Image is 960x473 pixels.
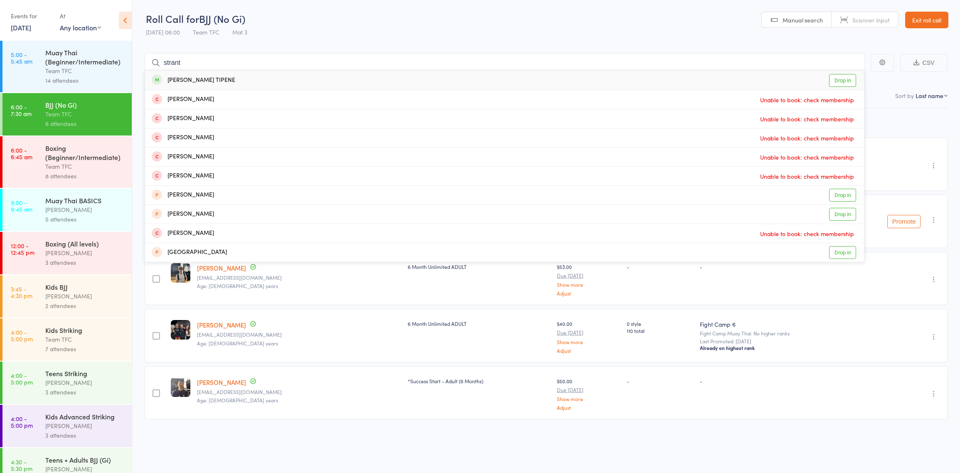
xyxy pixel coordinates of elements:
div: [PERSON_NAME] [152,114,214,123]
a: Show more [557,282,620,287]
a: 3:45 -4:30 pmKids BJJ[PERSON_NAME]2 attendees [2,275,132,318]
div: Teens + Adults BJJ (Gi) [45,455,125,464]
div: [PERSON_NAME] [45,248,125,258]
div: [PERSON_NAME] TIPENE [152,76,235,85]
a: Adjust [557,291,620,296]
div: 5 attendees [45,214,125,224]
div: Team TFC [45,335,125,344]
a: 4:00 -5:00 pmKids Advanced Striking[PERSON_NAME]3 attendees [2,405,132,447]
time: 3:45 - 4:30 pm [11,286,32,299]
div: 14 attendees [45,76,125,85]
img: image1742983905.png [171,320,190,340]
div: [PERSON_NAME] [152,95,214,104]
span: Unable to book: check membership [758,170,856,182]
a: [PERSON_NAME] [197,378,246,387]
div: $53.00 [557,263,620,296]
div: $50.00 [557,377,620,410]
time: 4:00 - 5:00 pm [11,329,33,342]
time: 4:00 - 5:00 pm [11,372,33,385]
div: - [627,377,693,384]
input: Search by name [145,53,864,72]
time: 6:00 - 6:45 am [11,147,32,160]
time: 6:00 - 7:30 am [11,103,32,117]
div: 6 Month Unlimited ADULT [408,263,550,270]
a: [PERSON_NAME] [197,320,246,329]
a: 6:00 -6:45 amBoxing (Beginner/Intermediate)Team TFC8 attendees [2,136,132,188]
div: Team TFC [45,109,125,119]
div: [PERSON_NAME] [45,421,125,431]
a: Drop in [829,246,856,259]
a: Drop in [829,189,856,202]
span: Manual search [783,16,823,24]
span: Team TFC [193,28,219,36]
div: 3 attendees [45,258,125,267]
div: Fight Camp 6 [700,320,844,328]
a: Exit roll call [905,12,948,28]
a: 4:00 -5:00 pmTeens Striking[PERSON_NAME]3 attendees [2,362,132,404]
div: [PERSON_NAME] [152,152,214,162]
img: image1724727461.png [171,377,190,397]
span: Unable to book: check membership [758,227,856,240]
small: Due [DATE] [557,330,620,335]
div: Muay Thai (Beginner/Intermediate) [45,48,125,66]
div: 6 Month Unlimited ADULT [408,320,550,327]
div: Teens Striking [45,369,125,378]
div: *Success Start - Adult (6 Months) [408,377,550,384]
span: [DATE] 06:00 [146,28,180,36]
div: [PERSON_NAME] [152,133,214,143]
div: [PERSON_NAME] [152,229,214,238]
div: 7 attendees [45,344,125,354]
span: 0 style [627,320,693,327]
img: image1742972868.png [171,263,190,283]
div: Team TFC [45,66,125,76]
div: Any location [60,23,101,32]
a: 9:00 -9:45 amMuay Thai BASICS[PERSON_NAME]5 attendees [2,189,132,231]
a: 6:00 -7:30 amBJJ (No Gi)Team TFC6 attendees [2,93,132,135]
div: $40.00 [557,320,620,353]
a: Adjust [557,348,620,353]
time: 5:00 - 5:45 am [11,51,32,64]
span: Roll Call for [146,12,199,25]
button: CSV [900,54,948,72]
div: - [700,263,844,270]
span: BJJ (No Gi) [199,12,245,25]
button: Promote [887,215,921,228]
div: BJJ (No Gi) [45,100,125,109]
small: Due [DATE] [557,387,620,393]
small: jackjohnoa6@outlook.com [197,275,401,281]
span: Unable to book: check membership [758,151,856,163]
div: [GEOGRAPHIC_DATA] [152,248,227,257]
small: Last Promoted: [DATE] [700,338,844,344]
a: Adjust [557,405,620,410]
div: Kids BJJ [45,282,125,291]
a: 12:00 -12:45 pmBoxing (All levels)[PERSON_NAME]3 attendees [2,232,132,274]
span: Unable to book: check membership [758,132,856,144]
a: [PERSON_NAME] [197,264,246,272]
label: Sort by [895,91,914,100]
time: 4:00 - 5:00 pm [11,415,33,429]
div: 8 attendees [45,171,125,181]
div: [PERSON_NAME] [45,378,125,387]
small: Due [DATE] [557,273,620,278]
div: Boxing (Beginner/Intermediate) [45,143,125,162]
span: Scanner input [852,16,890,24]
div: Already on highest rank [700,345,844,351]
span: Age: [DEMOGRAPHIC_DATA] years [197,397,278,404]
div: - [627,263,693,270]
a: Show more [557,396,620,402]
div: Last name [916,91,943,100]
small: Michael4mcgrath@gmail.com [197,389,401,395]
span: Age: [DEMOGRAPHIC_DATA] years [197,282,278,289]
small: muzzamuzza1973@gmail.com [197,332,401,338]
span: Mat 3 [232,28,247,36]
a: [DATE] [11,23,31,32]
time: 9:00 - 9:45 am [11,199,32,212]
div: [PERSON_NAME] [45,205,125,214]
a: 5:00 -5:45 amMuay Thai (Beginner/Intermediate)Team TFC14 attendees [2,41,132,92]
span: Age: [DEMOGRAPHIC_DATA] years [197,340,278,347]
div: Fight Camp Muay Thai [700,330,844,336]
a: Drop in [829,208,856,221]
div: Boxing (All levels) [45,239,125,248]
span: Unable to book: check membership [758,94,856,106]
a: Drop in [829,74,856,87]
